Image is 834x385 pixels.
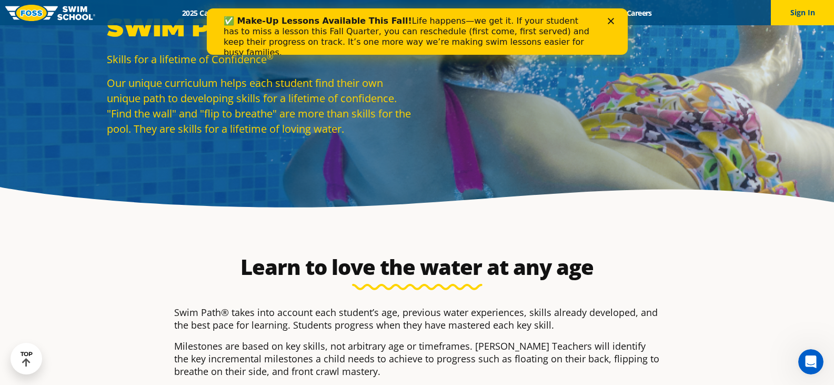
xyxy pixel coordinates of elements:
[174,306,660,331] p: Swim Path® takes into account each student’s age, previous water experiences, skills already deve...
[17,7,205,17] b: ✅ Make-Up Lessons Available This Fall!
[617,8,661,18] a: Careers
[173,8,239,18] a: 2025 Calendar
[5,5,95,21] img: FOSS Swim School Logo
[107,75,412,136] p: Our unique curriculum helps each student find their own unique path to developing skills for a li...
[401,9,411,16] div: Close
[283,8,375,18] a: Swim Path® Program
[239,8,283,18] a: Schools
[107,52,412,67] p: Skills for a lifetime of Confidence
[207,8,628,55] iframe: Intercom live chat banner
[107,12,412,43] p: Swim Path
[17,7,387,50] div: Life happens—we get it. If your student has to miss a lesson this Fall Quarter, you can reschedul...
[169,254,666,280] h2: Learn to love the water at any age
[584,8,617,18] a: Blog
[473,8,585,18] a: Swim Like [PERSON_NAME]
[798,349,823,374] iframe: Intercom live chat
[375,8,473,18] a: About [PERSON_NAME]
[174,340,660,378] p: Milestones are based on key skills, not arbitrary age or timeframes. [PERSON_NAME] Teachers will ...
[21,351,33,367] div: TOP
[267,51,273,62] sup: ®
